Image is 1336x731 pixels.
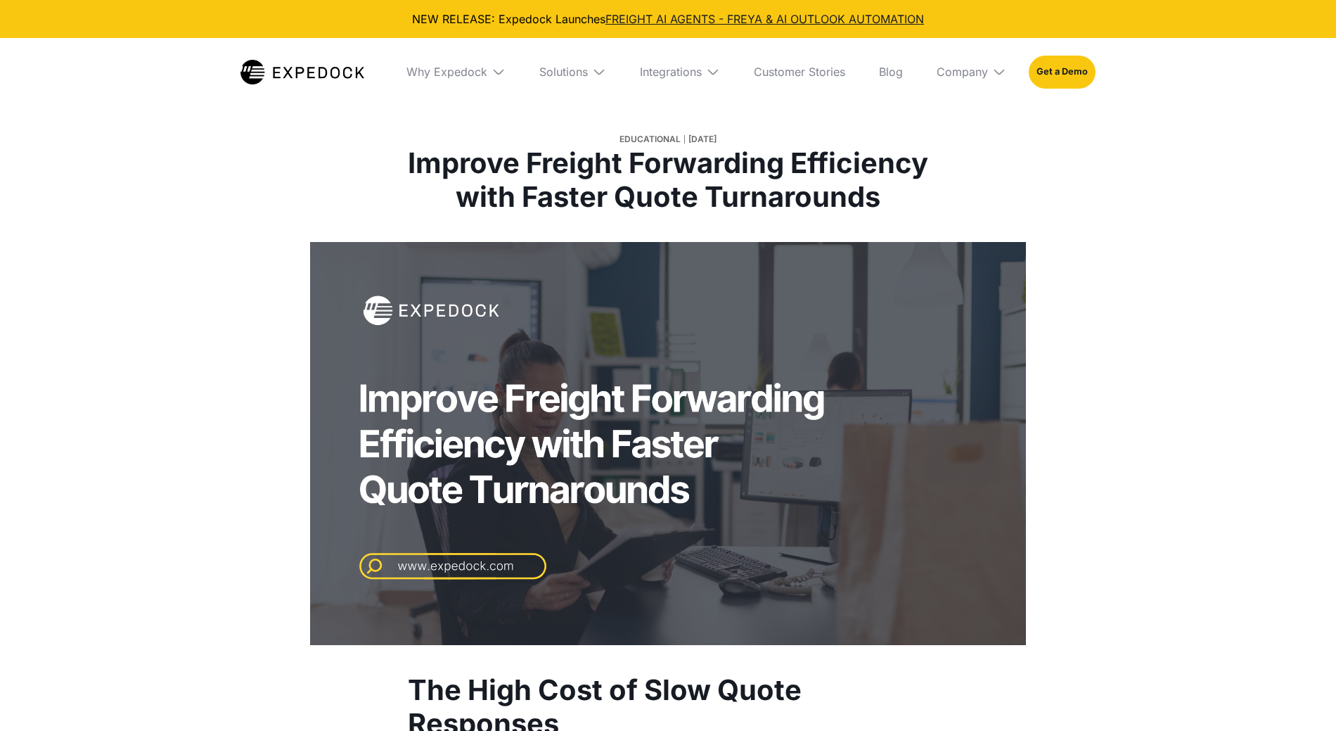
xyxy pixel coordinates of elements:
[619,132,681,146] div: Educational
[743,38,856,106] a: Customer Stories
[925,38,1017,106] div: Company
[539,65,588,79] div: Solutions
[640,65,702,79] div: Integrations
[11,11,1325,27] div: NEW RELEASE: Expedock Launches
[937,65,988,79] div: Company
[395,38,517,106] div: Why Expedock
[407,146,929,214] h1: Improve Freight Forwarding Efficiency with Faster Quote Turnarounds
[629,38,731,106] div: Integrations
[868,38,914,106] a: Blog
[1029,56,1096,88] a: Get a Demo
[688,132,717,146] div: [DATE]
[528,38,617,106] div: Solutions
[406,65,487,79] div: Why Expedock
[605,12,924,26] a: FREIGHT AI AGENTS - FREYA & AI OUTLOOK AUTOMATION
